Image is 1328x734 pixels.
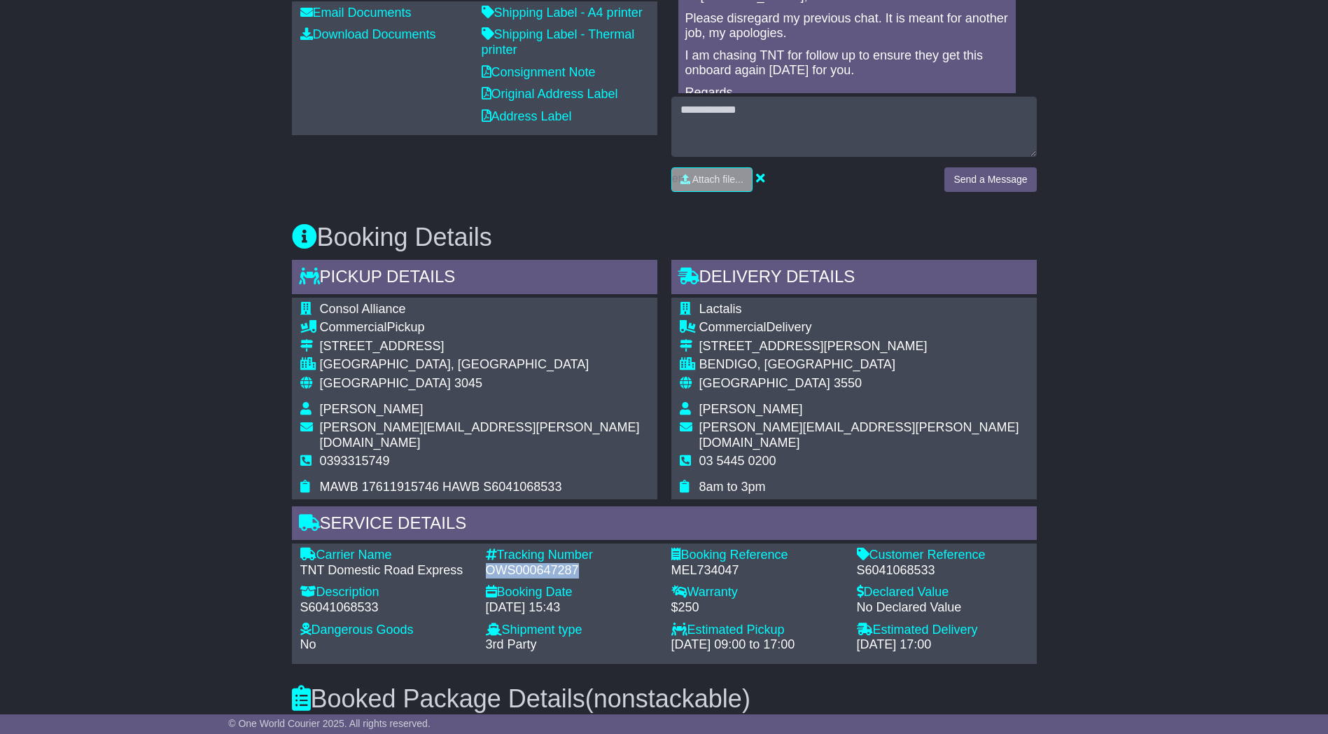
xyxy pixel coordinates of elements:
[699,402,803,416] span: [PERSON_NAME]
[486,600,657,616] div: [DATE] 15:43
[671,600,843,616] div: $250
[300,585,472,600] div: Description
[320,420,640,450] span: [PERSON_NAME][EMAIL_ADDRESS][PERSON_NAME][DOMAIN_NAME]
[671,548,843,563] div: Booking Reference
[292,223,1037,251] h3: Booking Details
[320,339,649,354] div: [STREET_ADDRESS]
[699,376,830,390] span: [GEOGRAPHIC_DATA]
[486,585,657,600] div: Booking Date
[300,637,316,651] span: No
[486,563,657,579] div: OWS000647287
[482,109,572,123] a: Address Label
[699,454,776,468] span: 03 5445 0200
[482,87,618,101] a: Original Address Label
[857,637,1028,653] div: [DATE] 17:00
[699,357,1028,373] div: BENDIGO, [GEOGRAPHIC_DATA]
[292,260,657,298] div: Pickup Details
[699,320,1028,335] div: Delivery
[671,637,843,653] div: [DATE] 09:00 to 17:00
[699,302,742,316] span: Lactalis
[671,563,843,579] div: MEL734047
[482,6,643,20] a: Shipping Label - A4 printer
[292,506,1037,544] div: Service Details
[944,167,1036,192] button: Send a Message
[671,623,843,638] div: Estimated Pickup
[228,718,431,729] span: © One World Courier 2025. All rights reserved.
[320,402,424,416] span: [PERSON_NAME]
[486,548,657,563] div: Tracking Number
[671,260,1037,298] div: Delivery Details
[300,600,472,616] div: S6041068533
[699,339,1028,354] div: [STREET_ADDRESS][PERSON_NAME]
[482,27,635,57] a: Shipping Label - Thermal printer
[671,585,843,600] div: Warranty
[699,420,1019,450] span: [PERSON_NAME][EMAIL_ADDRESS][PERSON_NAME][DOMAIN_NAME]
[320,480,562,494] span: MAWB 17611915746 HAWB S6041068533
[482,65,596,79] a: Consignment Note
[486,637,537,651] span: 3rd Party
[486,623,657,638] div: Shipment type
[292,685,1037,713] h3: Booked Package Details
[685,85,1009,101] p: Regards,
[320,302,406,316] span: Consol Alliance
[300,548,472,563] div: Carrier Name
[857,585,1028,600] div: Declared Value
[320,454,390,468] span: 0393315749
[585,684,750,713] span: (nonstackable)
[454,376,482,390] span: 3045
[857,600,1028,616] div: No Declared Value
[300,27,436,41] a: Download Documents
[320,320,649,335] div: Pickup
[300,563,472,579] div: TNT Domestic Road Express
[699,480,766,494] span: 8am to 3pm
[300,6,412,20] a: Email Documents
[857,623,1028,638] div: Estimated Delivery
[834,376,862,390] span: 3550
[699,320,767,334] span: Commercial
[857,548,1028,563] div: Customer Reference
[685,11,1009,41] p: Please disregard my previous chat. It is meant for another job, my apologies.
[320,320,387,334] span: Commercial
[320,357,649,373] div: [GEOGRAPHIC_DATA], [GEOGRAPHIC_DATA]
[320,376,451,390] span: [GEOGRAPHIC_DATA]
[857,563,1028,579] div: S6041068533
[300,623,472,638] div: Dangerous Goods
[685,48,1009,78] p: I am chasing TNT for follow up to ensure they get this onboard again [DATE] for you.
